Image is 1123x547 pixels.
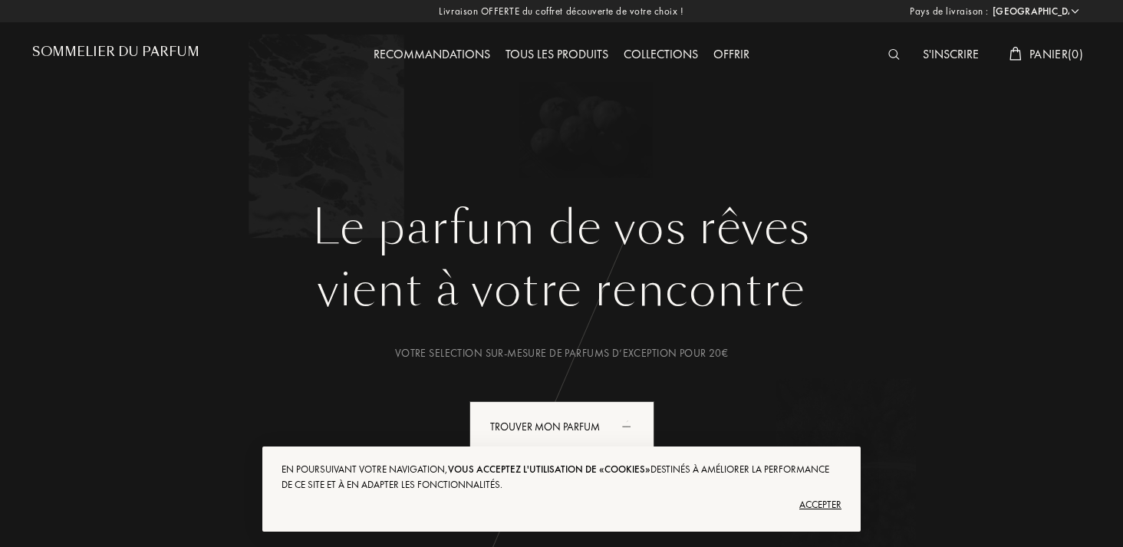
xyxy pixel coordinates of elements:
a: Sommelier du Parfum [32,44,199,65]
div: S'inscrire [915,45,986,65]
img: search_icn_white.svg [888,49,900,60]
h1: Le parfum de vos rêves [44,200,1079,255]
div: Recommandations [366,45,498,65]
div: Offrir [706,45,757,65]
div: Accepter [282,493,841,517]
div: Trouver mon parfum [469,401,654,453]
a: Collections [616,46,706,62]
span: Pays de livraison : [910,4,989,19]
div: Tous les produits [498,45,616,65]
div: Collections [616,45,706,65]
div: vient à votre rencontre [44,255,1079,325]
a: Offrir [706,46,757,62]
div: Votre selection sur-mesure de parfums d’exception pour 20€ [44,345,1079,361]
span: Panier ( 0 ) [1029,46,1083,62]
img: cart_white.svg [1009,47,1022,61]
div: En poursuivant votre navigation, destinés à améliorer la performance de ce site et à en adapter l... [282,462,841,493]
div: animation [617,410,647,441]
a: S'inscrire [915,46,986,62]
a: Recommandations [366,46,498,62]
h1: Sommelier du Parfum [32,44,199,59]
span: vous acceptez l'utilisation de «cookies» [448,463,650,476]
a: Tous les produits [498,46,616,62]
a: Trouver mon parfumanimation [458,401,666,453]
